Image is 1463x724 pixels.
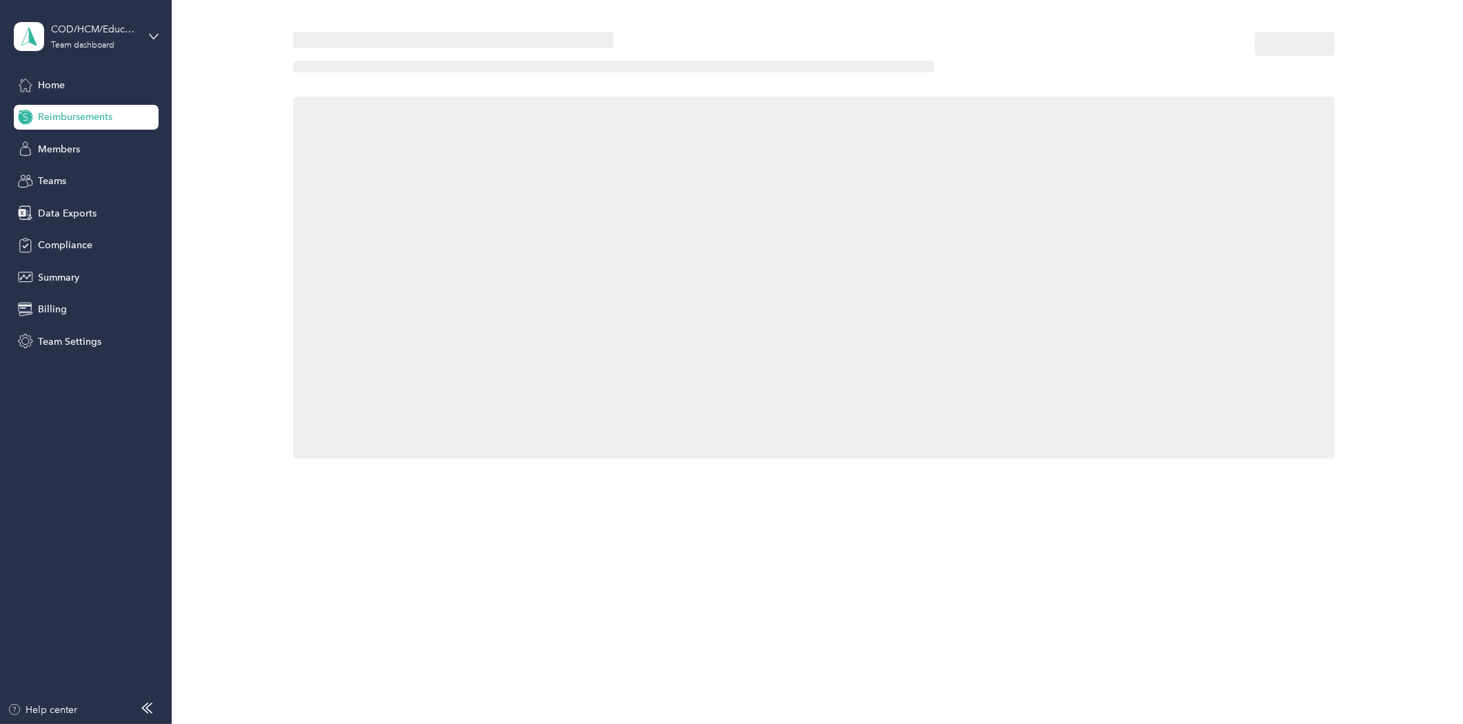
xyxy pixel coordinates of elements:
iframe: Everlance-gr Chat Button Frame [1386,647,1463,724]
button: Help center [8,703,78,717]
span: Compliance [38,238,92,252]
span: Home [38,78,65,92]
span: Summary [38,270,79,285]
span: Billing [38,302,67,316]
span: Team Settings [38,334,101,349]
div: COD/HCM/Education [51,22,137,37]
div: Team dashboard [51,41,114,50]
span: Members [38,142,80,157]
span: Reimbursements [38,110,112,124]
span: Data Exports [38,206,97,221]
span: Teams [38,174,66,188]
